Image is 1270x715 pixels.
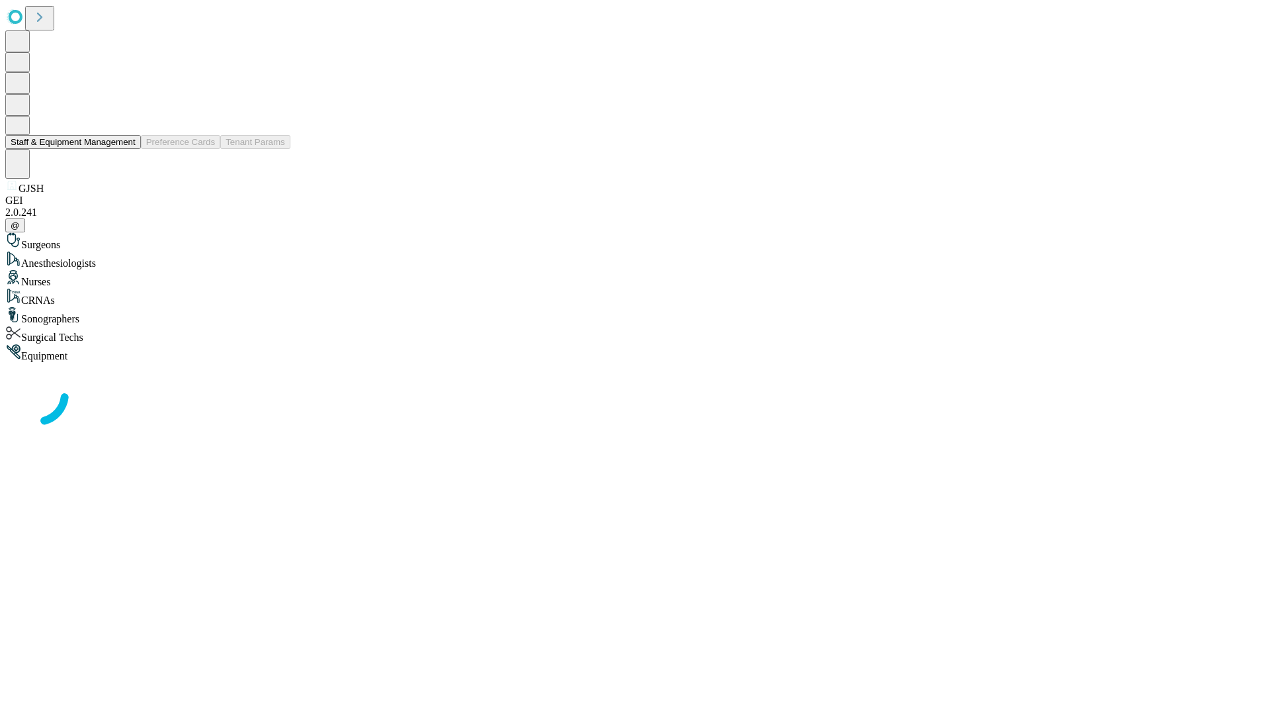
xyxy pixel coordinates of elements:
[5,195,1265,207] div: GEI
[220,135,290,149] button: Tenant Params
[5,269,1265,288] div: Nurses
[5,344,1265,362] div: Equipment
[5,218,25,232] button: @
[5,135,141,149] button: Staff & Equipment Management
[5,207,1265,218] div: 2.0.241
[141,135,220,149] button: Preference Cards
[5,325,1265,344] div: Surgical Techs
[11,220,20,230] span: @
[5,251,1265,269] div: Anesthesiologists
[5,307,1265,325] div: Sonographers
[5,288,1265,307] div: CRNAs
[5,232,1265,251] div: Surgeons
[19,183,44,194] span: GJSH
